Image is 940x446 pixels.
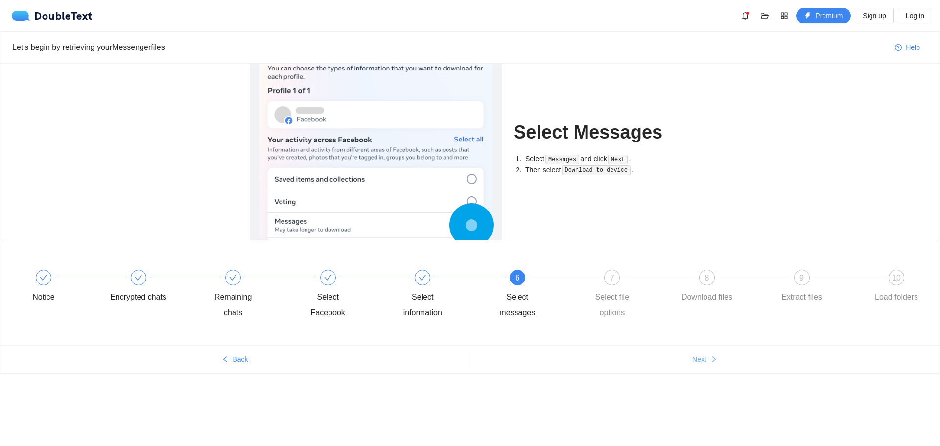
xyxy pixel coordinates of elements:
span: Back [233,354,248,365]
span: check [229,274,237,282]
div: Encrypted chats [110,270,205,305]
span: 9 [799,274,804,282]
button: folder-open [757,8,773,23]
div: 7Select file options [584,270,679,321]
span: folder-open [757,12,772,20]
div: 10Load folders [868,270,925,305]
button: bell [737,8,753,23]
span: check [324,274,332,282]
span: Next [692,354,706,365]
div: Select Facebook [300,270,395,321]
div: Notice [15,270,110,305]
div: 8Download files [679,270,774,305]
button: Nextright [470,352,940,367]
div: Load folders [875,289,918,305]
div: Select Facebook [300,289,356,321]
div: 6Select messages [489,270,584,321]
code: Download to device [562,165,631,175]
span: check [135,274,142,282]
span: appstore [777,12,792,20]
span: right [710,356,717,364]
h1: Select Messages [514,121,690,144]
img: logo [12,11,34,21]
span: 8 [705,274,709,282]
button: thunderboltPremium [796,8,851,23]
span: Premium [815,10,843,21]
span: Help [906,42,920,53]
li: Then select . [523,164,690,176]
code: Messages [545,155,579,164]
span: 7 [610,274,614,282]
a: logoDoubleText [12,11,93,21]
span: left [222,356,229,364]
span: check [40,274,47,282]
button: appstore [776,8,792,23]
div: Select messages [489,289,546,321]
div: Encrypted chats [110,289,166,305]
div: Select information [394,270,489,321]
div: Remaining chats [205,270,300,321]
span: question-circle [895,44,902,52]
span: Sign up [863,10,886,21]
div: Select information [394,289,451,321]
button: leftBack [0,352,470,367]
li: Select and click . [523,153,690,164]
span: Log in [906,10,924,21]
code: Next [608,155,628,164]
div: Extract files [781,289,822,305]
div: Remaining chats [205,289,261,321]
button: question-circleHelp [887,40,928,55]
div: DoubleText [12,11,93,21]
div: Select file options [584,289,640,321]
span: bell [738,12,752,20]
button: Log in [898,8,932,23]
div: Let's begin by retrieving your Messenger files [12,41,887,53]
span: thunderbolt [804,12,811,20]
span: check [419,274,426,282]
button: Sign up [855,8,893,23]
div: Download files [681,289,732,305]
div: Notice [32,289,54,305]
div: 9Extract files [774,270,869,305]
span: 6 [515,274,519,282]
span: 10 [892,274,901,282]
